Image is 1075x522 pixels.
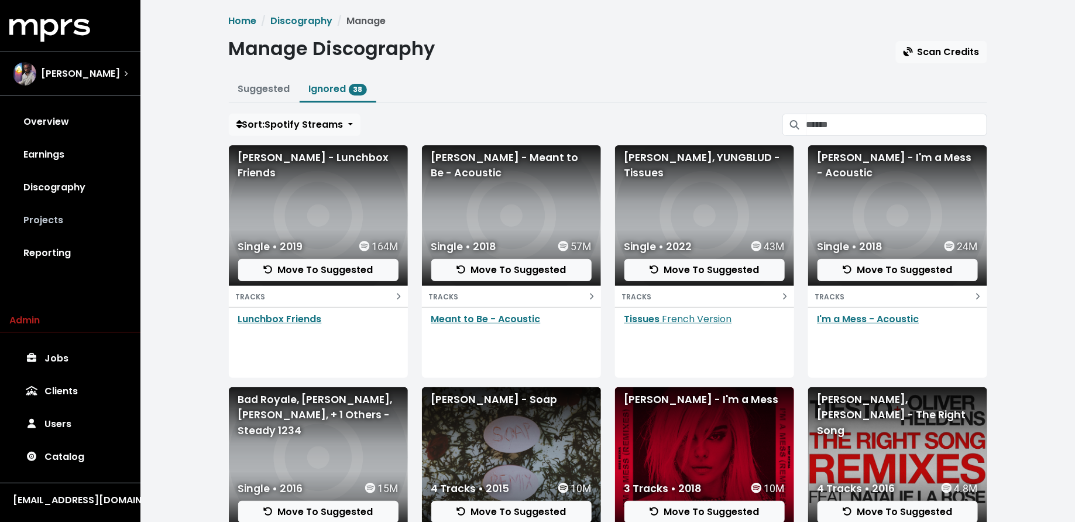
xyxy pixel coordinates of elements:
[624,481,702,496] div: 3 Tracks • 2018
[229,14,987,28] nav: breadcrumb
[818,150,978,181] div: [PERSON_NAME] - I'm a Mess - Acoustic
[271,14,333,28] a: Discography
[431,150,592,181] div: [PERSON_NAME] - Meant to Be - Acoustic
[431,481,510,496] div: 4 Tracks • 2015
[229,14,257,28] a: Home
[429,292,459,302] small: TRACKS
[9,441,131,473] a: Catalog
[422,286,601,307] button: TRACKS
[229,114,360,136] button: Sort:Spotify Streams
[806,114,987,136] input: Search suggested projects
[818,312,919,326] a: I'm a Mess - Acoustic
[41,67,120,81] span: [PERSON_NAME]
[9,493,131,508] button: [EMAIL_ADDRESS][DOMAIN_NAME]
[9,138,131,171] a: Earnings
[622,292,652,302] small: TRACKS
[263,263,373,277] span: Move To Suggested
[9,408,131,441] a: Users
[238,481,303,496] div: Single • 2016
[238,392,399,438] div: Bad Royale, [PERSON_NAME], [PERSON_NAME], + 1 Others - Steady 1234
[333,14,386,28] li: Manage
[309,82,368,95] a: Ignored 38
[349,84,368,95] span: 38
[238,82,290,95] a: Suggested
[624,150,785,181] div: [PERSON_NAME], YUNGBLUD - Tissues
[896,41,987,63] button: Scan Credits
[238,239,303,254] div: Single • 2019
[615,286,794,307] button: TRACKS
[818,239,883,254] div: Single • 2018
[13,493,128,507] div: [EMAIL_ADDRESS][DOMAIN_NAME]
[238,150,399,181] div: [PERSON_NAME] - Lunchbox Friends
[9,23,90,36] a: mprs logo
[359,239,398,254] div: 164M
[9,342,131,375] a: Jobs
[624,239,692,254] div: Single • 2022
[818,481,895,496] div: 4 Tracks • 2016
[9,171,131,204] a: Discography
[650,263,759,277] span: Move To Suggested
[365,481,398,496] div: 15M
[624,392,785,407] div: [PERSON_NAME] - I'm a Mess
[9,237,131,269] a: Reporting
[13,62,36,86] img: The selected account / producer
[945,239,977,254] div: 24M
[650,505,759,518] span: Move To Suggested
[9,375,131,408] a: Clients
[815,292,845,302] small: TRACKS
[843,263,952,277] span: Move To Suggested
[229,37,435,60] h1: Manage Discography
[236,118,344,131] span: Sort: Spotify Streams
[904,45,980,59] span: Scan Credits
[238,312,322,326] a: Lunchbox Friends
[456,263,566,277] span: Move To Suggested
[662,312,732,326] span: French Version
[263,505,373,518] span: Move To Suggested
[431,392,592,407] div: [PERSON_NAME] - Soap
[9,204,131,237] a: Projects
[229,286,408,307] button: TRACKS
[624,312,732,326] a: Tissues French Version
[456,505,566,518] span: Move To Suggested
[818,259,978,281] button: Move To Suggested
[236,292,266,302] small: TRACKS
[624,259,785,281] button: Move To Suggested
[751,481,784,496] div: 10M
[431,312,541,326] a: Meant to Be - Acoustic
[431,239,497,254] div: Single • 2018
[843,505,952,518] span: Move To Suggested
[558,481,591,496] div: 10M
[431,259,592,281] button: Move To Suggested
[818,392,978,438] div: [PERSON_NAME], [PERSON_NAME] - The Right Song
[808,286,987,307] button: TRACKS
[558,239,591,254] div: 57M
[942,481,977,496] div: 4.8M
[9,105,131,138] a: Overview
[751,239,784,254] div: 43M
[238,259,399,281] button: Move To Suggested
